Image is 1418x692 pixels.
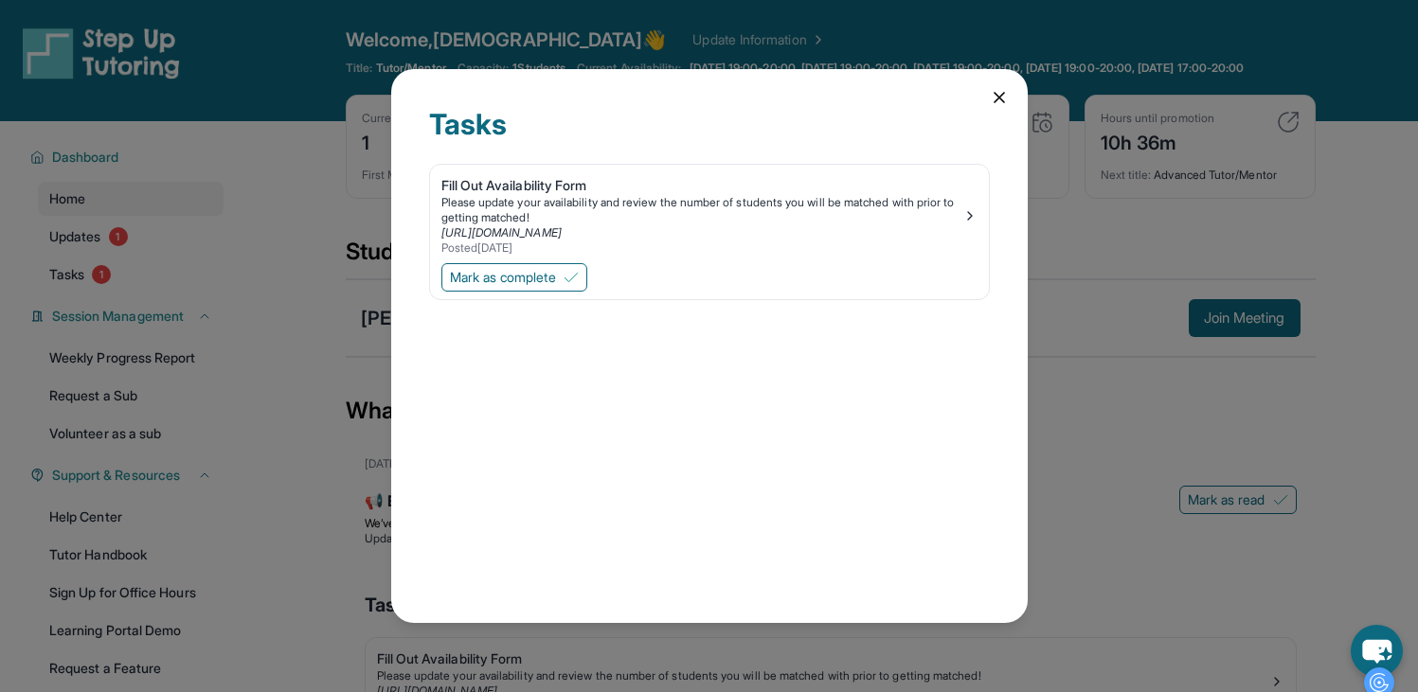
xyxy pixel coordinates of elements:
button: chat-button [1351,625,1403,677]
div: Fill Out Availability Form [441,176,962,195]
a: [URL][DOMAIN_NAME] [441,225,562,240]
img: Mark as complete [564,270,579,285]
a: Fill Out Availability FormPlease update your availability and review the number of students you w... [430,165,989,259]
span: Mark as complete [450,268,556,287]
div: Please update your availability and review the number of students you will be matched with prior ... [441,195,962,225]
button: Mark as complete [441,263,587,292]
div: Posted [DATE] [441,240,962,256]
div: Tasks [429,107,990,164]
